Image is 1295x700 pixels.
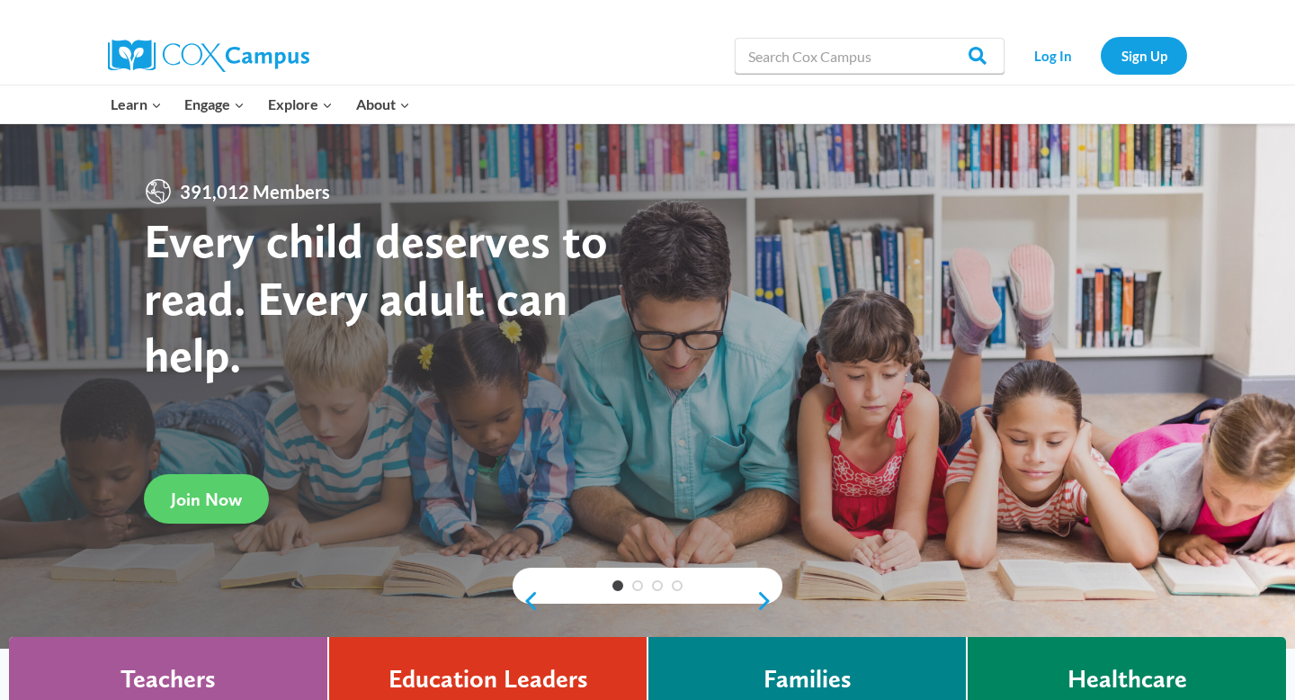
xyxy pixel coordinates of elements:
a: Log In [1014,37,1092,74]
img: Cox Campus [108,40,309,72]
a: 1 [612,580,623,591]
input: Search Cox Campus [735,38,1005,74]
div: content slider buttons [513,583,782,619]
a: previous [513,590,540,612]
nav: Primary Navigation [99,85,421,123]
span: Join Now [171,489,242,510]
span: Explore [268,93,333,116]
span: About [356,93,410,116]
a: 2 [632,580,643,591]
a: next [755,590,782,612]
h4: Teachers [121,664,216,695]
h4: Healthcare [1067,664,1187,695]
h4: Families [764,664,852,695]
a: 4 [672,580,683,591]
strong: Every child deserves to read. Every adult can help. [144,211,608,383]
h4: Education Leaders [388,664,588,695]
span: Learn [111,93,162,116]
a: Sign Up [1101,37,1187,74]
span: Engage [184,93,245,116]
a: Join Now [144,474,269,524]
span: 391,012 Members [173,177,337,206]
nav: Secondary Navigation [1014,37,1187,74]
a: 3 [652,580,663,591]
